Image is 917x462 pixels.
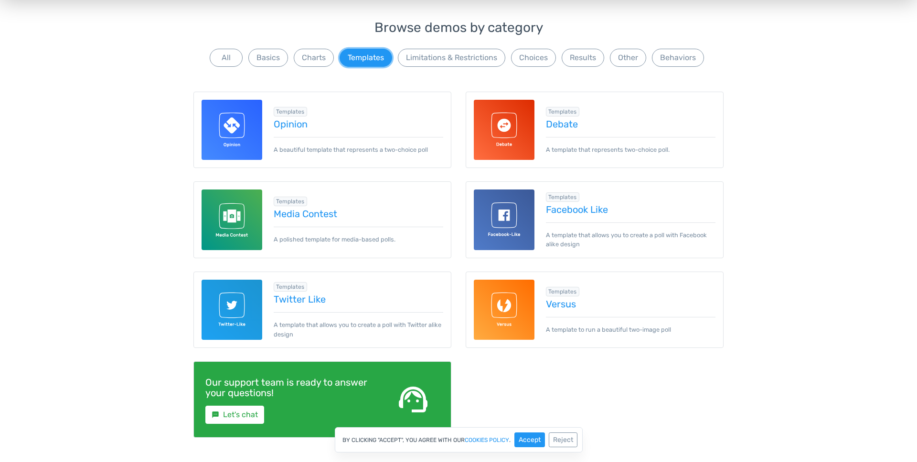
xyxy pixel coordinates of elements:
img: media-contest-template-for-totalpoll.svg [202,189,262,250]
button: Basics [248,49,288,67]
button: Choices [511,49,556,67]
button: All [210,49,243,67]
div: By clicking "Accept", you agree with our . [335,427,583,452]
a: Opinion [274,119,444,129]
span: Browse all in Templates [546,107,580,116]
span: Browse all in Templates [546,287,580,296]
h4: Our support team is ready to answer your questions! [205,377,372,398]
a: Debate [546,119,716,129]
a: Versus [546,299,716,309]
img: facebook-like-template-for-totalpoll.svg [474,189,534,250]
p: A beautiful template that represents a two-choice poll [274,137,444,154]
a: cookies policy [465,437,509,443]
a: Media Contest [274,209,444,219]
img: twitter-like-template-for-totalpoll.svg [202,280,262,340]
img: opinion-template-for-totalpoll.svg [202,100,262,160]
p: A template that allows you to create a poll with Twitter alike design [274,312,444,338]
button: Other [610,49,646,67]
a: smsLet's chat [205,406,264,424]
button: Charts [294,49,334,67]
img: debate-template-for-totalpoll.svg [474,100,534,160]
img: versus-template-for-totalpoll.svg [474,280,534,340]
p: A template that allows you to create a poll with Facebook alike design [546,222,716,249]
button: Templates [340,49,392,67]
a: Twitter Like [274,294,444,304]
span: Browse all in Templates [274,197,308,206]
button: Limitations & Restrictions [398,49,505,67]
span: Browse all in Templates [274,107,308,116]
p: A template to run a beautiful two-image poll [546,317,716,334]
button: Behaviors [652,49,704,67]
p: A template that represents two-choice poll. [546,137,716,154]
p: A polished template for media-based polls. [274,227,444,244]
button: Results [562,49,604,67]
a: Facebook Like [546,204,716,215]
small: sms [212,411,219,419]
span: support_agent [396,382,430,417]
span: Browse all in Templates [546,192,580,202]
button: Reject [549,432,577,447]
button: Accept [514,432,545,447]
span: Browse all in Templates [274,282,308,292]
h3: Browse demos by category [193,21,724,35]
